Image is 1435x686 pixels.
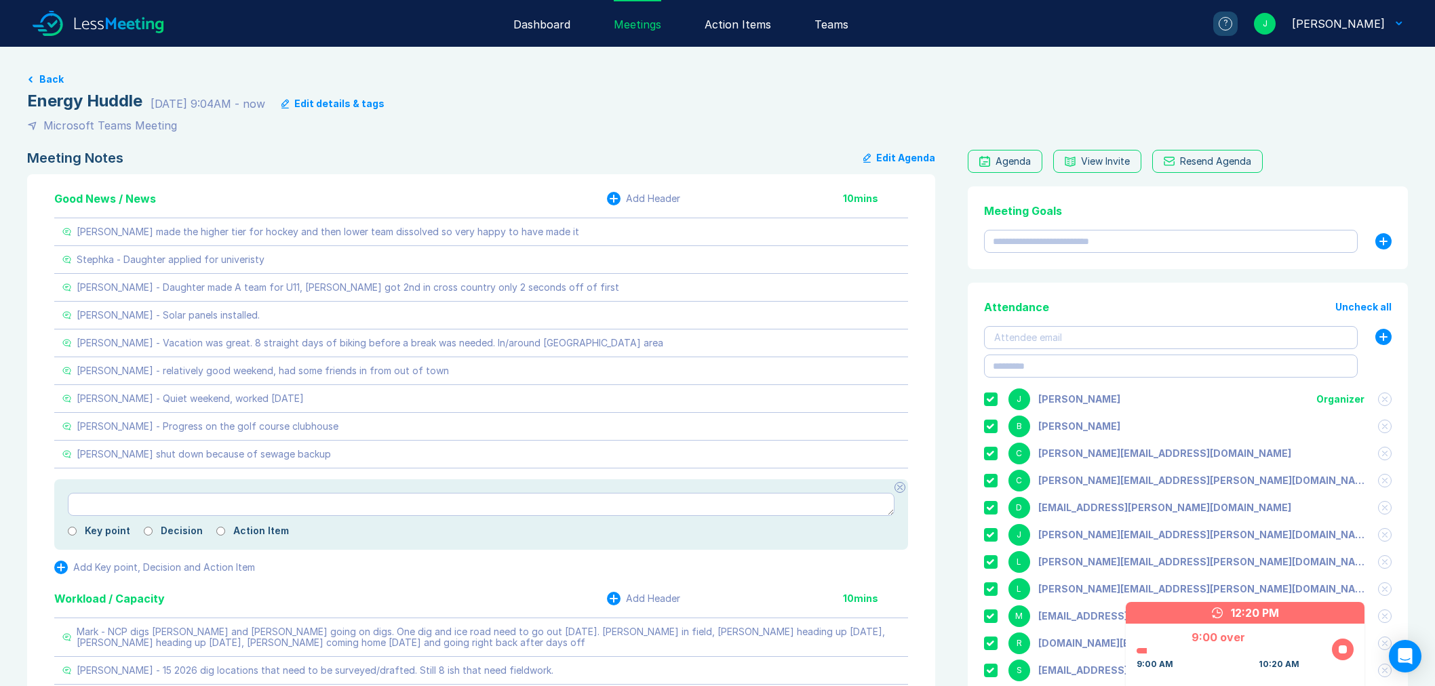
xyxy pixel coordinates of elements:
div: L [1008,578,1030,600]
div: Organizer [1316,394,1364,405]
button: Back [39,74,64,85]
div: 9:00 over [1137,629,1299,645]
div: 9:00 AM [1137,659,1173,670]
div: [PERSON_NAME] - Progress on the golf course clubhouse [77,421,338,432]
button: Add Header [607,192,680,205]
div: [PERSON_NAME] - Solar panels installed. [77,310,260,321]
div: drew.macqueen@coregeomatics.com [1038,502,1291,513]
div: Add Header [626,193,680,204]
div: Good News / News [54,190,156,207]
button: Uncheck all [1335,302,1392,312]
div: J [1254,13,1276,35]
div: lucas.solomonson@coregeomatics.com [1038,584,1364,594]
div: B [1008,416,1030,437]
div: [PERSON_NAME] - Vacation was great. 8 straight days of biking before a break was needed. In/aroun... [77,338,663,348]
div: C [1008,443,1030,464]
button: Resend Agenda [1152,150,1263,173]
div: [PERSON_NAME] made the higher tier for hockey and then lower team dissolved so very happy to have... [77,226,579,237]
div: Meeting Goals [984,203,1392,219]
div: Meeting Notes [27,150,123,166]
div: S [1008,660,1030,681]
label: Action Item [233,525,289,536]
div: [PERSON_NAME] - Quiet weekend, worked [DATE] [77,393,304,404]
div: [DATE] 9:04AM - now [151,96,265,112]
div: Blair Nixon [1038,421,1120,432]
div: Edit details & tags [294,98,385,109]
a: ? [1197,12,1238,36]
div: Add Key point, Decision and Action Item [73,562,255,573]
div: J [1008,524,1030,546]
div: mark.miller@coregeomatics.com [1038,611,1291,622]
div: 10:20 AM [1259,659,1299,670]
div: Joel Hergott [1038,394,1120,405]
div: ryan.man@coregeomatics.com [1038,638,1291,649]
div: chad.skretting@coregeomatics.com [1038,448,1291,459]
div: chris.goldring@coregeomatics.com [1038,475,1364,486]
div: R [1008,632,1030,654]
button: View Invite [1053,150,1141,173]
div: Add Header [626,593,680,604]
label: Key point [85,525,130,536]
div: D [1008,497,1030,519]
div: C [1008,470,1030,491]
a: Back [27,74,1408,85]
div: ? [1219,17,1232,31]
button: Edit Agenda [863,150,935,166]
a: Agenda [968,150,1042,173]
div: M [1008,605,1030,627]
div: leigh.metcalfe@coregeomatics.com [1038,557,1364,567]
div: [PERSON_NAME] shut down because of sewage backup [77,449,331,460]
div: Microsoft Teams Meeting [43,117,177,134]
div: 10 mins [843,593,908,604]
div: Workload / Capacity [54,590,165,607]
div: [PERSON_NAME] - relatively good weekend, had some friends in from out of town [77,365,449,376]
div: Attendance [984,299,1049,315]
div: Agenda [996,156,1031,167]
div: Energy Huddle [27,90,142,112]
div: Open Intercom Messenger [1389,640,1421,672]
div: jamie.robichaud@coregeomatics.com [1038,529,1364,540]
button: Edit details & tags [281,98,385,109]
label: Decision [161,525,203,536]
button: Add Key point, Decision and Action Item [54,561,255,574]
div: Mark - NCP digs [PERSON_NAME] and [PERSON_NAME] going on digs. One dig and ice road need to go ou... [77,626,900,648]
div: 12:20 PM [1231,605,1279,621]
div: Resend Agenda [1180,156,1251,167]
div: Joel Hergott [1292,16,1385,32]
div: 10 mins [843,193,908,204]
div: [PERSON_NAME] - Daughter made A team for U11, [PERSON_NAME] got 2nd in cross country only 2 secon... [77,282,619,293]
div: L [1008,551,1030,573]
button: Add Header [607,592,680,605]
div: stephka.houbtcheva@coregeomatics.com [1038,665,1209,676]
div: Stephka - Daughter applied for univeristy [77,254,264,265]
div: [PERSON_NAME] - 15 2026 dig locations that need to be surveyed/drafted. Still 8 ish that need fie... [77,665,553,676]
div: J [1008,388,1030,410]
div: View Invite [1081,156,1130,167]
